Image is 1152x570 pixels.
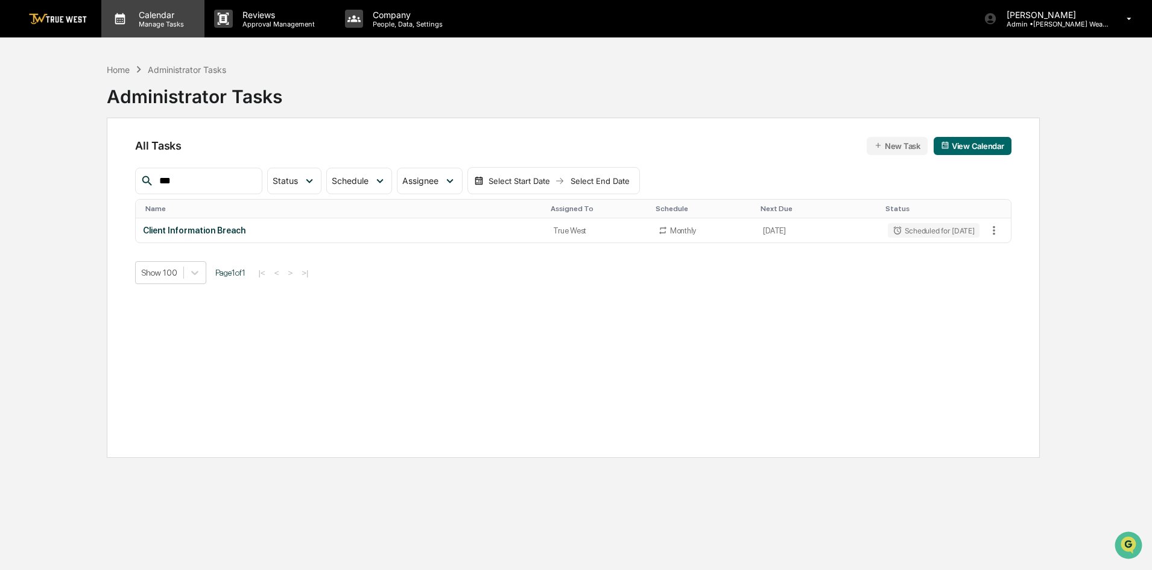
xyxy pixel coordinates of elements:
[656,204,751,213] div: Toggle SortBy
[24,175,76,187] span: Data Lookup
[12,176,22,186] div: 🔎
[885,204,982,213] div: Toggle SortBy
[7,170,81,192] a: 🔎Data Lookup
[145,204,541,213] div: Toggle SortBy
[205,96,220,110] button: Start new chat
[233,20,321,28] p: Approval Management
[120,204,146,214] span: Pylon
[29,13,87,25] img: logo
[997,20,1109,28] p: Admin • [PERSON_NAME] Wealth Management
[87,153,97,163] div: 🗄️
[135,139,181,152] span: All Tasks
[85,204,146,214] a: Powered byPylon
[273,176,298,186] span: Status
[129,10,190,20] p: Calendar
[271,268,283,278] button: <
[107,76,282,107] div: Administrator Tasks
[934,137,1011,155] button: View Calendar
[761,204,875,213] div: Toggle SortBy
[107,65,130,75] div: Home
[888,223,980,238] div: Scheduled for [DATE]
[215,268,245,277] span: Page 1 of 1
[941,141,949,150] img: calendar
[100,152,150,164] span: Attestations
[148,65,226,75] div: Administrator Tasks
[551,204,645,213] div: Toggle SortBy
[987,204,1011,213] div: Toggle SortBy
[298,268,312,278] button: >|
[285,268,297,278] button: >
[553,226,643,235] div: True West
[7,147,83,169] a: 🖐️Preclearance
[402,176,438,186] span: Assignee
[363,10,449,20] p: Company
[12,153,22,163] div: 🖐️
[255,268,268,278] button: |<
[997,10,1109,20] p: [PERSON_NAME]
[756,218,880,242] td: [DATE]
[567,176,633,186] div: Select End Date
[12,92,34,114] img: 1746055101610-c473b297-6a78-478c-a979-82029cc54cd1
[1113,530,1146,563] iframe: Open customer support
[129,20,190,28] p: Manage Tasks
[867,137,928,155] button: New Task
[670,226,696,235] div: Monthly
[474,176,484,186] img: calendar
[41,104,153,114] div: We're available if you need us!
[83,147,154,169] a: 🗄️Attestations
[486,176,552,186] div: Select Start Date
[233,10,321,20] p: Reviews
[555,176,565,186] img: arrow right
[12,25,220,45] p: How can we help?
[143,226,539,235] div: Client Information Breach
[332,176,369,186] span: Schedule
[24,152,78,164] span: Preclearance
[363,20,449,28] p: People, Data, Settings
[41,92,198,104] div: Start new chat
